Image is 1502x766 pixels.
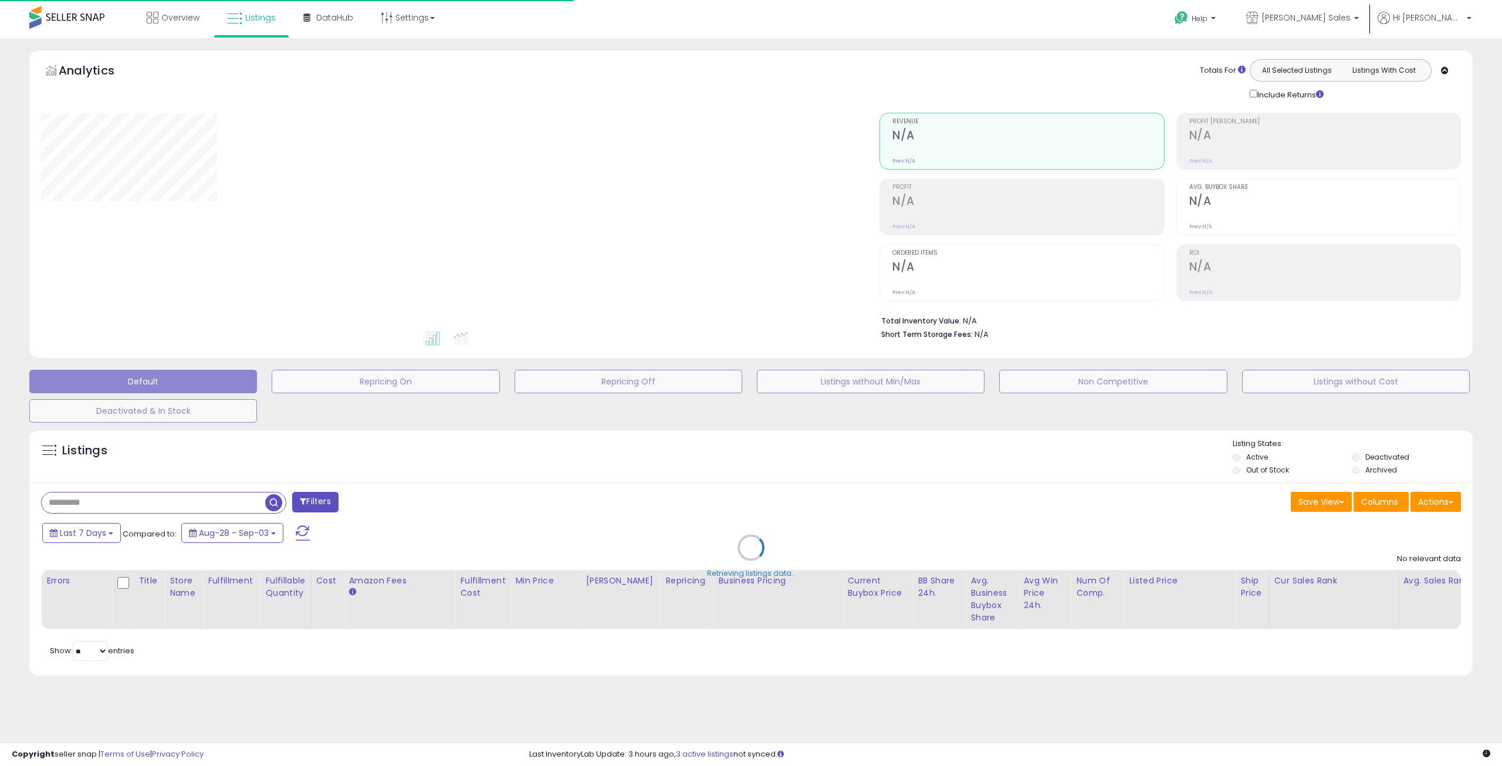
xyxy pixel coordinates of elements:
button: Non Competitive [999,370,1227,393]
span: DataHub [316,12,353,23]
span: Hi [PERSON_NAME] [1393,12,1463,23]
span: Help [1192,14,1207,23]
button: Repricing On [272,370,499,393]
button: Listings without Cost [1242,370,1470,393]
span: Listings [245,12,276,23]
button: Repricing Off [515,370,742,393]
span: Avg. Buybox Share [1189,184,1460,191]
b: Short Term Storage Fees: [881,329,973,339]
span: Revenue [892,119,1163,125]
h2: N/A [1189,260,1460,276]
small: Prev: N/A [1189,157,1212,164]
h2: N/A [1189,194,1460,210]
h2: N/A [892,260,1163,276]
button: Listings With Cost [1340,63,1427,78]
small: Prev: N/A [892,157,915,164]
button: All Selected Listings [1253,63,1341,78]
span: Ordered Items [892,250,1163,257]
h2: N/A [892,129,1163,144]
h2: N/A [892,194,1163,210]
small: Prev: N/A [1189,223,1212,230]
span: Profit [892,184,1163,191]
h5: Analytics [59,62,137,82]
li: N/A [881,313,1452,327]
span: Overview [161,12,199,23]
span: ROI [1189,250,1460,257]
i: Get Help [1174,11,1189,25]
span: [PERSON_NAME] Sales [1261,12,1351,23]
small: Prev: N/A [892,223,915,230]
b: Total Inventory Value: [881,316,961,326]
small: Prev: N/A [892,289,915,296]
button: Deactivated & In Stock [29,399,257,423]
h2: N/A [1189,129,1460,144]
a: Help [1165,2,1227,38]
button: Default [29,370,257,393]
div: Retrieving listings data.. [707,568,795,579]
span: N/A [975,329,989,340]
div: Totals For [1200,65,1246,76]
div: Include Returns [1241,87,1338,101]
button: Listings without Min/Max [757,370,985,393]
a: Hi [PERSON_NAME] [1378,12,1471,38]
small: Prev: N/A [1189,289,1212,296]
span: Profit [PERSON_NAME] [1189,119,1460,125]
